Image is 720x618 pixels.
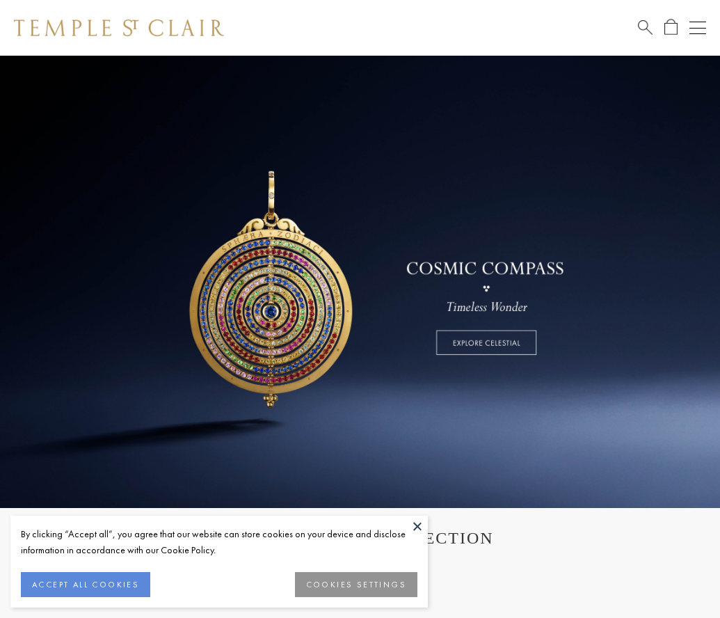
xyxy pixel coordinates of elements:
button: COOKIES SETTINGS [295,572,417,597]
a: Open Shopping Bag [664,19,678,36]
a: Search [638,19,653,36]
button: ACCEPT ALL COOKIES [21,572,150,597]
button: Open navigation [689,19,706,36]
div: By clicking “Accept all”, you agree that our website can store cookies on your device and disclos... [21,526,417,558]
img: Temple St. Clair [14,19,224,36]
